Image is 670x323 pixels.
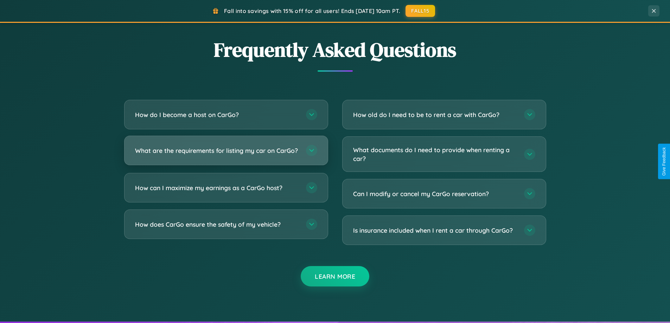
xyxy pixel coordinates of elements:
[135,183,299,192] h3: How can I maximize my earnings as a CarGo host?
[135,146,299,155] h3: What are the requirements for listing my car on CarGo?
[301,266,369,286] button: Learn More
[135,110,299,119] h3: How do I become a host on CarGo?
[353,146,517,163] h3: What documents do I need to provide when renting a car?
[353,226,517,235] h3: Is insurance included when I rent a car through CarGo?
[124,36,546,63] h2: Frequently Asked Questions
[353,189,517,198] h3: Can I modify or cancel my CarGo reservation?
[224,7,400,14] span: Fall into savings with 15% off for all users! Ends [DATE] 10am PT.
[662,147,666,176] div: Give Feedback
[406,5,435,17] button: FALL15
[135,220,299,229] h3: How does CarGo ensure the safety of my vehicle?
[353,110,517,119] h3: How old do I need to be to rent a car with CarGo?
